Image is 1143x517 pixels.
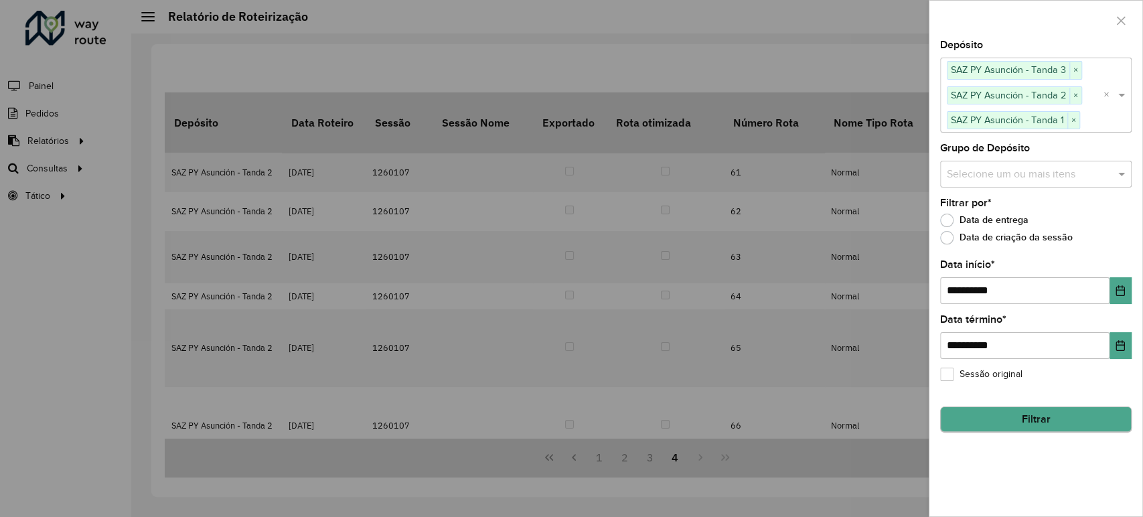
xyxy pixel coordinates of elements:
label: Grupo de Depósito [940,140,1030,156]
button: Choose Date [1110,332,1132,359]
label: Data início [940,256,995,273]
span: SAZ PY Asunción - Tanda 2 [947,87,1069,103]
span: Clear all [1103,87,1115,103]
span: × [1069,62,1081,78]
span: × [1069,88,1081,104]
label: Filtrar por [940,195,992,211]
label: Data término [940,311,1006,327]
span: SAZ PY Asunción - Tanda 1 [947,112,1067,128]
label: Depósito [940,37,983,53]
span: SAZ PY Asunción - Tanda 3 [947,62,1069,78]
button: Choose Date [1110,277,1132,304]
label: Sessão original [940,367,1022,381]
label: Data de entrega [940,214,1028,227]
label: Data de criação da sessão [940,231,1073,244]
span: × [1067,113,1079,129]
button: Filtrar [940,407,1132,432]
